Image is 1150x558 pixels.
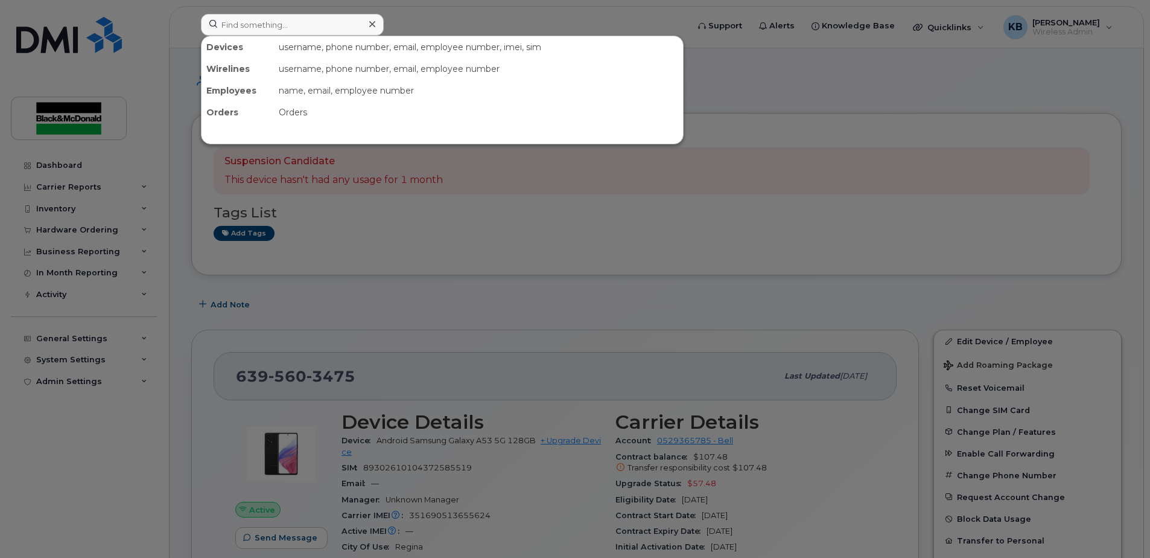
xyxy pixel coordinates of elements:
[202,36,274,58] div: Devices
[274,58,683,80] div: username, phone number, email, employee number
[202,58,274,80] div: Wirelines
[274,36,683,58] div: username, phone number, email, employee number, imei, sim
[202,101,274,123] div: Orders
[274,101,683,123] div: Orders
[202,80,274,101] div: Employees
[274,80,683,101] div: name, email, employee number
